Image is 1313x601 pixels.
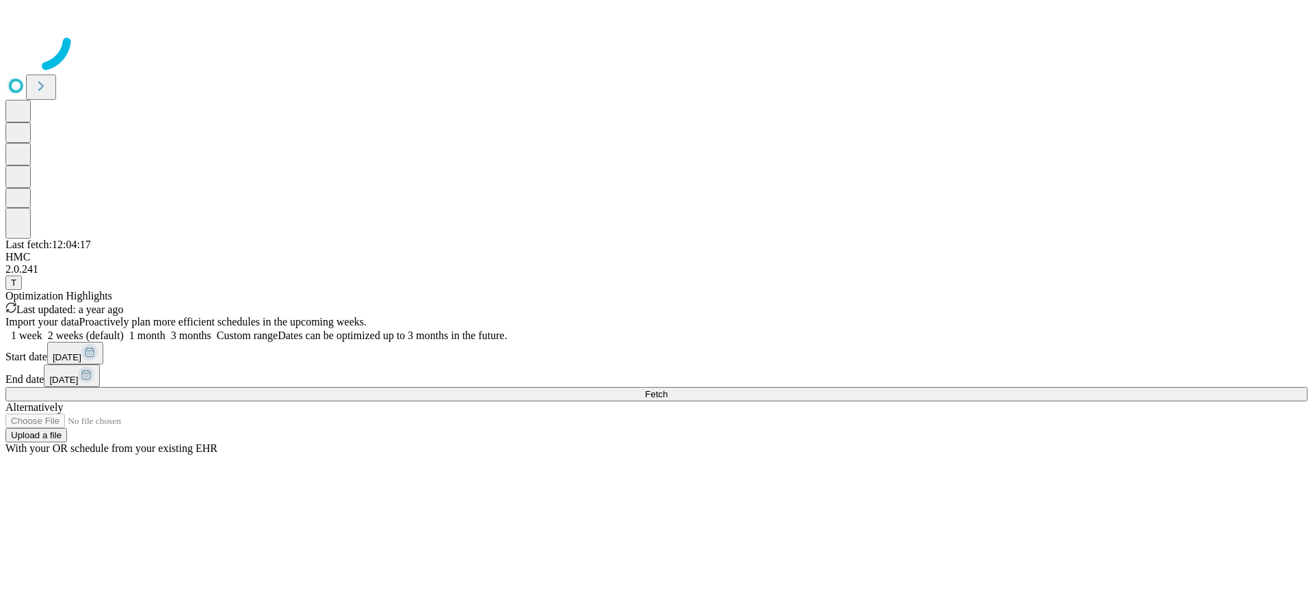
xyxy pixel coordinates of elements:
span: Optimization Highlights [5,290,112,302]
span: Proactively plan more efficient schedules in the upcoming weeks. [79,316,367,328]
span: Dates can be optimized up to 3 months in the future. [278,330,507,341]
div: HMC [5,251,1308,263]
span: 1 week [11,330,42,341]
button: Upload a file [5,428,67,442]
span: 1 month [129,330,165,341]
span: Custom range [217,330,278,341]
button: T [5,276,22,290]
div: Start date [5,342,1308,364]
span: T [11,278,16,288]
span: Import your data [5,316,79,328]
span: Alternatively [5,401,63,413]
button: [DATE] [47,342,103,364]
span: [DATE] [49,375,78,385]
span: 2 weeks (default) [48,330,124,341]
span: Last fetch: 12:04:17 [5,239,91,250]
div: End date [5,364,1308,387]
span: Last updated: a year ago [16,304,123,315]
span: 3 months [171,330,211,341]
button: Fetch [5,387,1308,401]
div: 2.0.241 [5,263,1308,276]
span: With your OR schedule from your existing EHR [5,442,217,454]
button: [DATE] [44,364,100,387]
span: [DATE] [53,352,81,362]
span: Fetch [645,389,667,399]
